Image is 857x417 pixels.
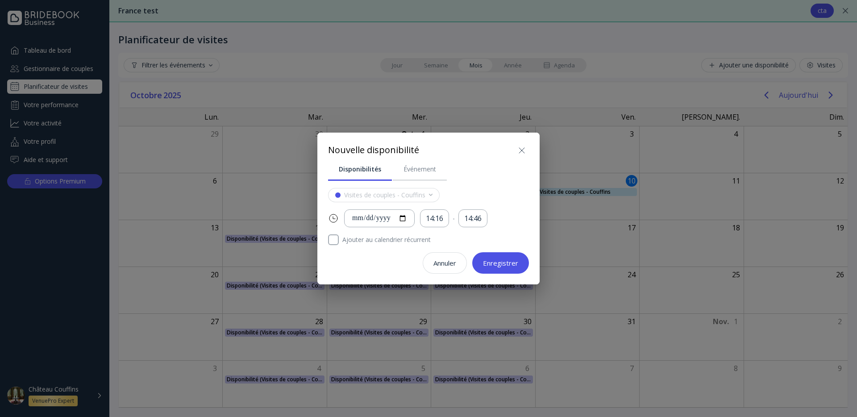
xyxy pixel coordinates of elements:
button: Visites de couples - Couffins [328,188,440,202]
div: Événement [404,165,436,174]
div: Annuler [433,259,456,267]
button: Annuler [423,252,467,274]
div: 14:16 [426,213,443,224]
div: 14:46 [464,213,482,224]
button: Enregistrer [472,252,529,274]
a: Disponibilités [328,158,392,181]
div: Disponibilités [339,165,381,174]
a: Événement [393,158,447,181]
div: Enregistrer [483,259,518,267]
div: Nouvelle disponibilité [328,144,419,157]
label: Ajouter au calendrier récurrent [339,234,529,245]
div: Visites de couples - Couffins [344,192,425,199]
div: - [453,214,455,223]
